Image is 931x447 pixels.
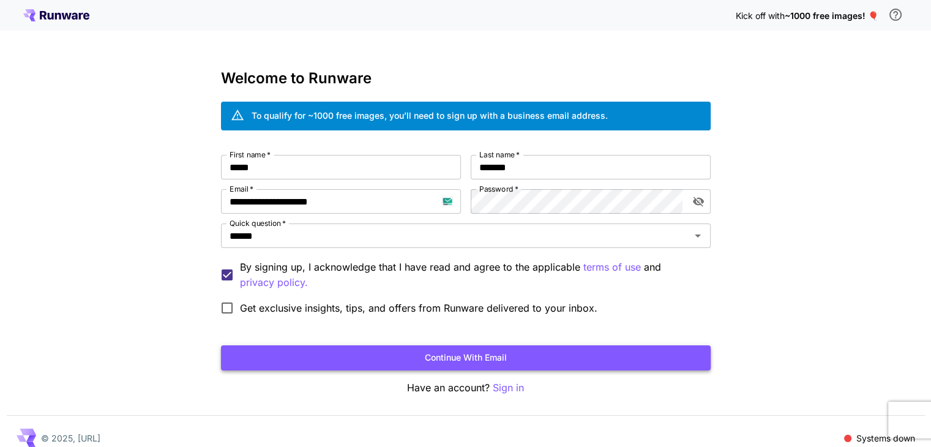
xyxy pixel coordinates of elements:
[687,190,709,212] button: toggle password visibility
[230,218,286,228] label: Quick question
[583,260,641,275] p: terms of use
[221,345,711,370] button: Continue with email
[252,109,608,122] div: To qualify for ~1000 free images, you’ll need to sign up with a business email address.
[221,380,711,396] p: Have an account?
[736,10,785,21] span: Kick off with
[240,275,308,290] button: By signing up, I acknowledge that I have read and agree to the applicable terms of use and
[240,275,308,290] p: privacy policy.
[883,2,908,27] button: In order to qualify for free credit, you need to sign up with a business email address and click ...
[493,380,524,396] button: Sign in
[479,149,520,160] label: Last name
[240,260,701,290] p: By signing up, I acknowledge that I have read and agree to the applicable and
[479,184,518,194] label: Password
[221,70,711,87] h3: Welcome to Runware
[230,184,253,194] label: Email
[230,149,271,160] label: First name
[41,432,100,445] p: © 2025, [URL]
[785,10,878,21] span: ~1000 free images! 🎈
[856,432,915,445] p: Systems down
[240,301,597,315] span: Get exclusive insights, tips, and offers from Runware delivered to your inbox.
[689,227,706,244] button: Open
[583,260,641,275] button: By signing up, I acknowledge that I have read and agree to the applicable and privacy policy.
